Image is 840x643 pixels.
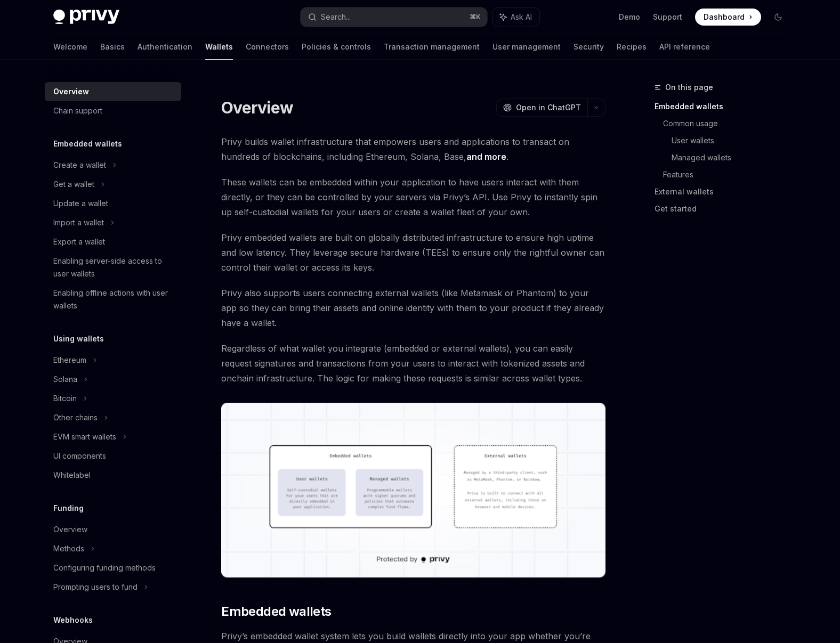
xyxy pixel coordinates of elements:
[221,603,331,620] span: Embedded wallets
[45,520,181,539] a: Overview
[138,34,192,60] a: Authentication
[704,12,745,22] span: Dashboard
[53,354,86,367] div: Ethereum
[655,98,795,115] a: Embedded wallets
[45,283,181,315] a: Enabling offline actions with user wallets
[466,151,506,162] a: and more
[511,12,532,22] span: Ask AI
[100,34,125,60] a: Basics
[53,178,94,191] div: Get a wallet
[663,166,795,183] a: Features
[516,102,581,113] span: Open in ChatGPT
[53,287,175,312] div: Enabling offline actions with user wallets
[53,430,116,443] div: EVM smart wallets
[53,255,175,280] div: Enabling server-side access to user wallets
[221,341,605,386] span: Regardless of what wallet you integrate (embedded or external wallets), you can easily request si...
[45,558,181,577] a: Configuring funding methods
[653,12,682,22] a: Support
[53,85,89,98] div: Overview
[659,34,710,60] a: API reference
[53,614,93,626] h5: Webhooks
[45,82,181,101] a: Overview
[617,34,647,60] a: Recipes
[655,183,795,200] a: External wallets
[470,13,481,21] span: ⌘ K
[53,34,87,60] a: Welcome
[695,9,761,26] a: Dashboard
[665,81,713,94] span: On this page
[53,502,84,515] h5: Funding
[221,403,605,577] img: images/walletoverview.png
[302,34,371,60] a: Policies & controls
[492,7,539,27] button: Ask AI
[53,137,122,150] h5: Embedded wallets
[205,34,233,60] a: Wallets
[619,12,640,22] a: Demo
[53,216,104,229] div: Import a wallet
[45,194,181,213] a: Update a wallet
[672,132,795,149] a: User wallets
[492,34,561,60] a: User management
[574,34,604,60] a: Security
[45,101,181,120] a: Chain support
[53,523,87,536] div: Overview
[53,159,106,172] div: Create a wallet
[301,7,487,27] button: Search...⌘K
[663,115,795,132] a: Common usage
[246,34,289,60] a: Connectors
[53,373,77,386] div: Solana
[672,149,795,166] a: Managed wallets
[221,134,605,164] span: Privy builds wallet infrastructure that empowers users and applications to transact on hundreds o...
[770,9,787,26] button: Toggle dark mode
[221,286,605,330] span: Privy also supports users connecting external wallets (like Metamask or Phantom) to your app so t...
[221,175,605,219] span: These wallets can be embedded within your application to have users interact with them directly, ...
[53,10,119,25] img: dark logo
[53,411,98,424] div: Other chains
[53,542,84,555] div: Methods
[321,11,351,23] div: Search...
[53,235,105,248] div: Export a wallet
[45,446,181,466] a: UI components
[45,232,181,251] a: Export a wallet
[221,230,605,275] span: Privy embedded wallets are built on globally distributed infrastructure to ensure high uptime and...
[53,104,102,117] div: Chain support
[53,332,104,345] h5: Using wallets
[45,251,181,283] a: Enabling server-side access to user wallets
[53,561,156,574] div: Configuring funding methods
[53,392,77,405] div: Bitcoin
[53,581,138,593] div: Prompting users to fund
[221,98,293,117] h1: Overview
[655,200,795,217] a: Get started
[53,469,91,482] div: Whitelabel
[496,99,587,117] button: Open in ChatGPT
[45,466,181,485] a: Whitelabel
[384,34,480,60] a: Transaction management
[53,197,108,210] div: Update a wallet
[53,450,106,462] div: UI components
